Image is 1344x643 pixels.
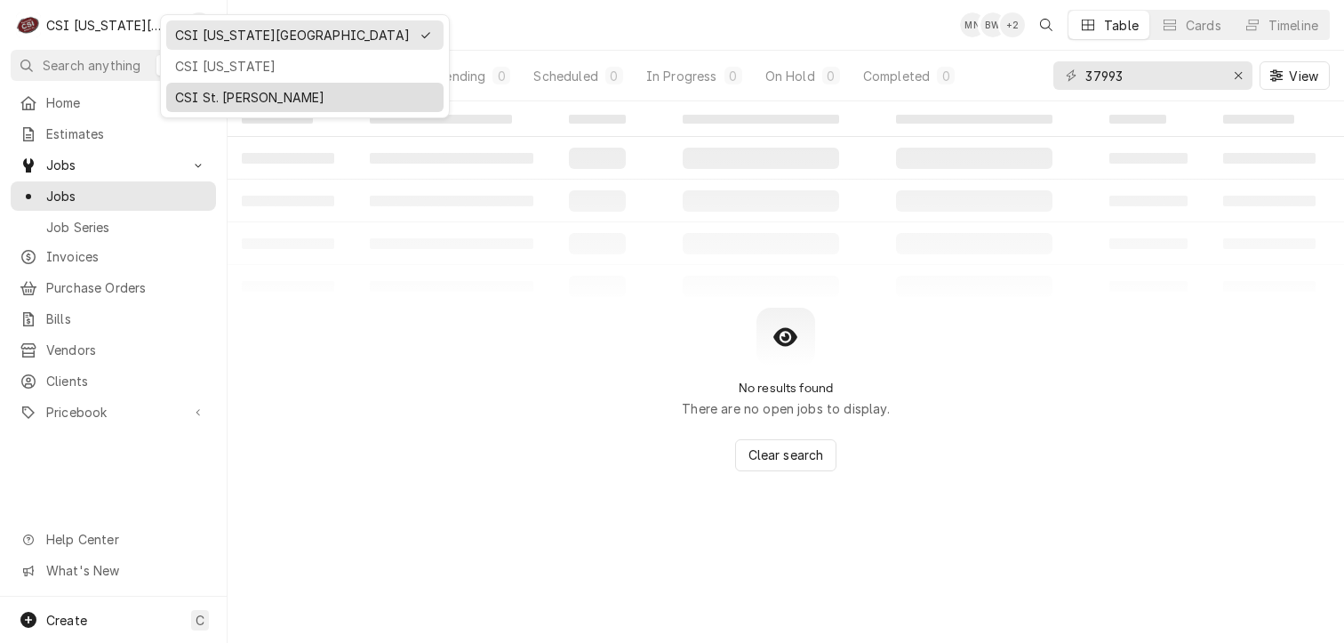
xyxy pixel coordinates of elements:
div: CSI [US_STATE] [175,57,435,76]
a: Go to Jobs [11,181,216,211]
div: CSI St. [PERSON_NAME] [175,88,435,107]
span: Jobs [46,187,207,205]
a: Go to Job Series [11,213,216,242]
span: Job Series [46,218,207,237]
div: CSI [US_STATE][GEOGRAPHIC_DATA] [175,26,410,44]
